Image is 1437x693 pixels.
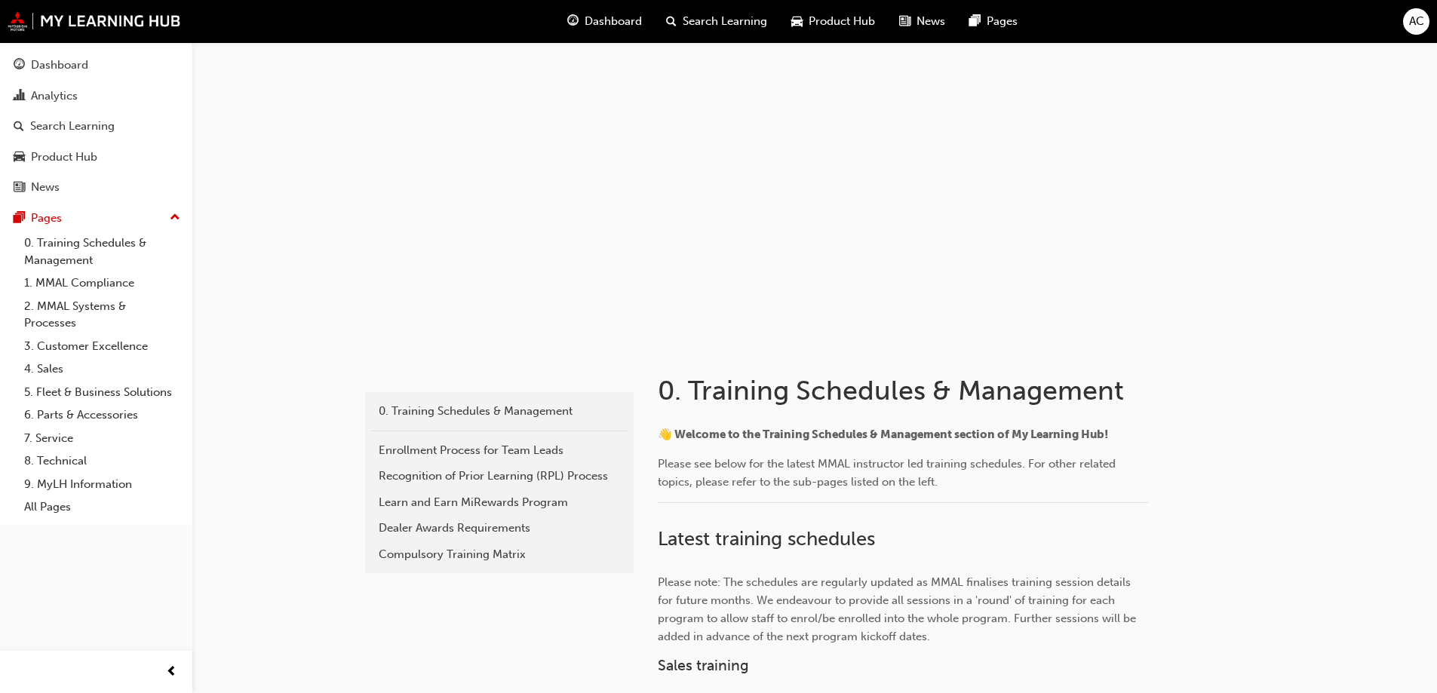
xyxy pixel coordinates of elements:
[585,13,642,30] span: Dashboard
[14,151,25,164] span: car-icon
[31,57,88,74] div: Dashboard
[170,208,180,228] span: up-icon
[658,374,1153,407] h1: 0. Training Schedules & Management
[18,271,186,295] a: 1. MMAL Compliance
[18,381,186,404] a: 5. Fleet & Business Solutions
[30,118,115,135] div: Search Learning
[379,403,620,420] div: 0. Training Schedules & Management
[18,403,186,427] a: 6. Parts & Accessories
[6,204,186,232] button: Pages
[658,657,749,674] span: Sales training
[31,179,60,196] div: News
[654,6,779,37] a: search-iconSearch Learning
[14,59,25,72] span: guage-icon
[567,12,579,31] span: guage-icon
[379,494,620,511] div: Learn and Earn MiRewards Program
[6,112,186,140] a: Search Learning
[371,541,628,568] a: Compulsory Training Matrix
[14,212,25,225] span: pages-icon
[31,87,78,105] div: Analytics
[1403,8,1429,35] button: AC
[31,149,97,166] div: Product Hub
[658,457,1119,489] span: Please see below for the latest MMAL instructor led training schedules. For other related topics,...
[791,12,803,31] span: car-icon
[371,463,628,489] a: Recognition of Prior Learning (RPL) Process
[14,181,25,195] span: news-icon
[379,546,620,563] div: Compulsory Training Matrix
[969,12,981,31] span: pages-icon
[6,143,186,171] a: Product Hub
[8,11,181,31] img: mmal
[18,427,186,450] a: 7. Service
[779,6,887,37] a: car-iconProduct Hub
[957,6,1030,37] a: pages-iconPages
[371,515,628,541] a: Dealer Awards Requirements
[887,6,957,37] a: news-iconNews
[379,442,620,459] div: Enrollment Process for Team Leads
[371,398,628,425] a: 0. Training Schedules & Management
[18,473,186,496] a: 9. MyLH Information
[379,468,620,485] div: Recognition of Prior Learning (RPL) Process
[987,13,1018,30] span: Pages
[683,13,767,30] span: Search Learning
[371,437,628,464] a: Enrollment Process for Team Leads
[1409,13,1424,30] span: AC
[658,527,875,550] span: Latest training schedules
[658,428,1108,441] span: 👋 Welcome to the Training Schedules & Management section of My Learning Hub!
[18,295,186,335] a: 2. MMAL Systems & Processes
[555,6,654,37] a: guage-iconDashboard
[666,12,677,31] span: search-icon
[809,13,875,30] span: Product Hub
[14,90,25,103] span: chart-icon
[18,449,186,473] a: 8. Technical
[18,495,186,519] a: All Pages
[31,210,62,227] div: Pages
[166,663,177,682] span: prev-icon
[18,357,186,381] a: 4. Sales
[379,520,620,537] div: Dealer Awards Requirements
[18,335,186,358] a: 3. Customer Excellence
[658,575,1139,643] span: Please note: The schedules are regularly updated as MMAL finalises training session details for f...
[6,48,186,204] button: DashboardAnalyticsSearch LearningProduct HubNews
[899,12,910,31] span: news-icon
[14,120,24,133] span: search-icon
[917,13,945,30] span: News
[6,51,186,79] a: Dashboard
[6,173,186,201] a: News
[6,82,186,110] a: Analytics
[371,489,628,516] a: Learn and Earn MiRewards Program
[18,232,186,271] a: 0. Training Schedules & Management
